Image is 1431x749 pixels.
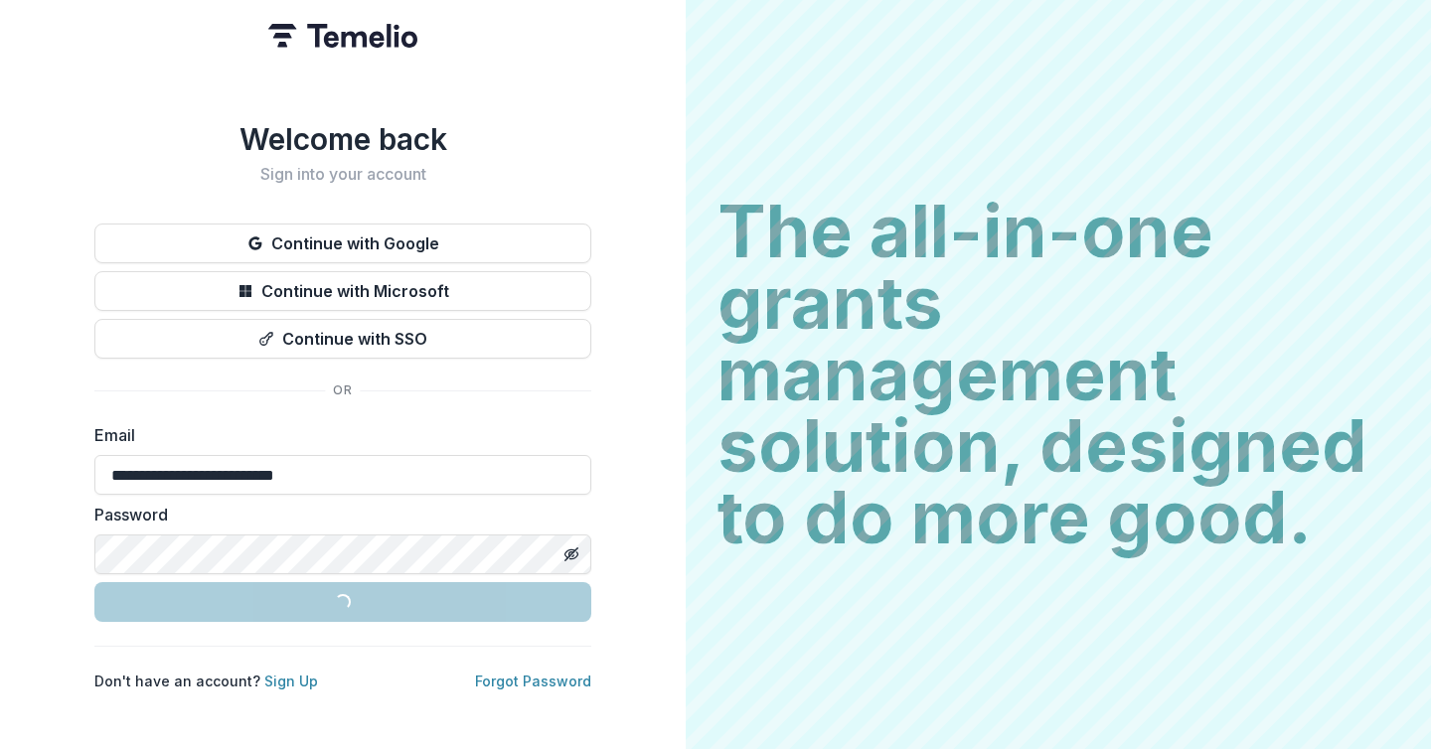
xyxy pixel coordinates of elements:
[475,673,591,689] a: Forgot Password
[94,423,579,447] label: Email
[268,24,417,48] img: Temelio
[94,271,591,311] button: Continue with Microsoft
[94,121,591,157] h1: Welcome back
[94,671,318,691] p: Don't have an account?
[264,673,318,689] a: Sign Up
[94,165,591,184] h2: Sign into your account
[94,503,579,526] label: Password
[94,319,591,359] button: Continue with SSO
[94,224,591,263] button: Continue with Google
[556,538,587,570] button: Toggle password visibility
